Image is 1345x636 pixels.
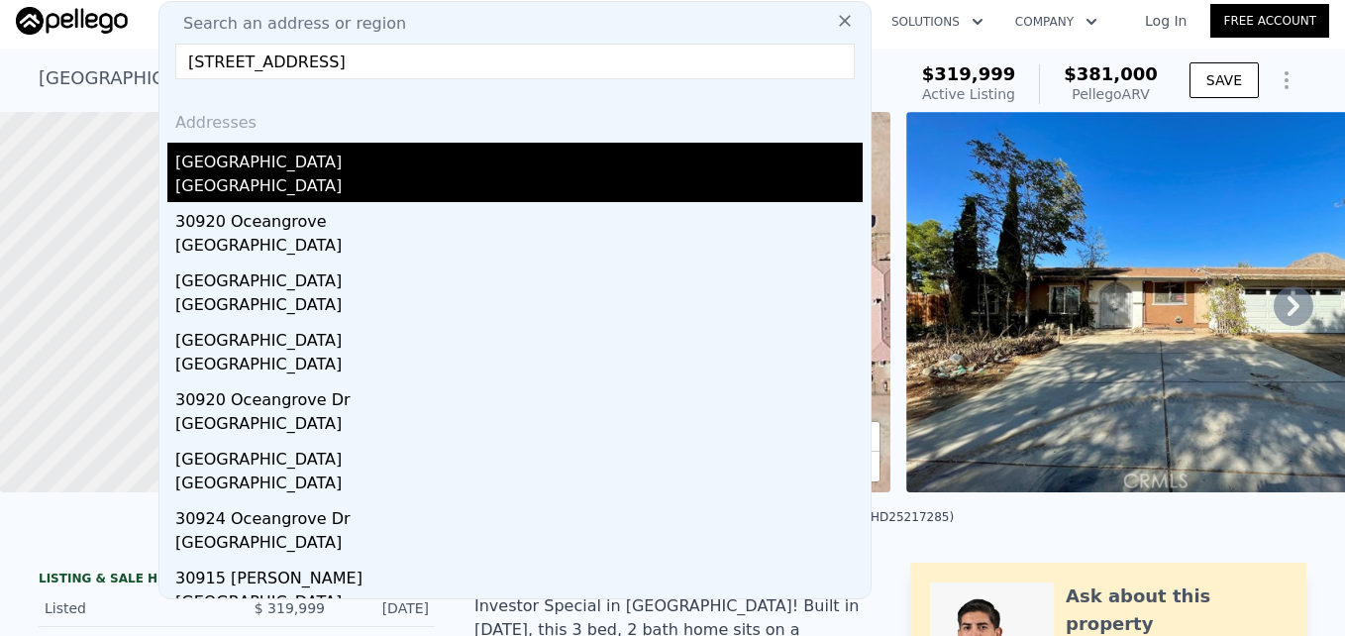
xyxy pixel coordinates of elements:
[39,64,523,92] div: [GEOGRAPHIC_DATA] , [GEOGRAPHIC_DATA] , CA 92307
[39,571,435,590] div: LISTING & SALE HISTORY
[255,600,325,616] span: $ 319,999
[175,559,863,590] div: 30915 [PERSON_NAME]
[1210,4,1329,38] a: Free Account
[175,590,863,618] div: [GEOGRAPHIC_DATA]
[167,12,406,36] span: Search an address or region
[175,531,863,559] div: [GEOGRAPHIC_DATA]
[175,380,863,412] div: 30920 Oceangrove Dr
[1267,60,1306,100] button: Show Options
[175,44,855,79] input: Enter an address, city, region, neighborhood or zip code
[999,4,1113,40] button: Company
[175,174,863,202] div: [GEOGRAPHIC_DATA]
[16,7,128,35] img: Pellego
[175,321,863,353] div: [GEOGRAPHIC_DATA]
[175,143,863,174] div: [GEOGRAPHIC_DATA]
[922,86,1015,102] span: Active Listing
[175,440,863,472] div: [GEOGRAPHIC_DATA]
[175,234,863,262] div: [GEOGRAPHIC_DATA]
[45,598,221,618] div: Listed
[876,4,999,40] button: Solutions
[1064,84,1158,104] div: Pellego ARV
[175,293,863,321] div: [GEOGRAPHIC_DATA]
[175,202,863,234] div: 30920 Oceangrove
[167,95,863,143] div: Addresses
[175,472,863,499] div: [GEOGRAPHIC_DATA]
[175,499,863,531] div: 30924 Oceangrove Dr
[175,262,863,293] div: [GEOGRAPHIC_DATA]
[922,63,1016,84] span: $319,999
[175,412,863,440] div: [GEOGRAPHIC_DATA]
[175,353,863,380] div: [GEOGRAPHIC_DATA]
[341,598,429,618] div: [DATE]
[1190,62,1259,98] button: SAVE
[1121,11,1210,31] a: Log In
[1064,63,1158,84] span: $381,000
